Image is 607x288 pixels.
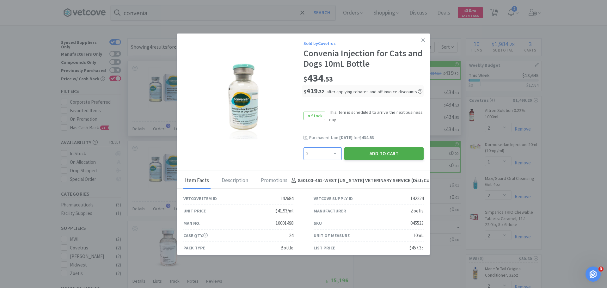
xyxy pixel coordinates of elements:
[275,207,293,215] div: $41.93/ml
[314,232,350,239] div: Unit of Measure
[314,207,346,214] div: Manufacturer
[183,173,211,189] div: Item Facts
[359,135,374,140] span: $434.53
[280,244,293,252] div: Bottle
[409,244,424,252] div: $457.35
[204,60,283,139] img: 71a4cd658fdd4a2c9c3bef0255271e23_142224.png
[327,89,422,95] span: after applying rebates and off-invoice discounts
[344,147,424,160] button: Add to Cart
[410,219,424,227] div: 045533
[314,195,353,202] div: Vetcove Supply ID
[304,86,324,95] span: 419
[183,207,206,214] div: Unit Price
[303,75,307,83] span: $
[314,244,335,251] div: List Price
[330,135,333,140] span: 1
[325,109,424,123] span: This item is scheduled to arrive the next business day
[303,72,333,84] span: 434
[183,195,217,202] div: Vetcove Item ID
[304,112,325,120] span: In Stock
[220,173,250,189] div: Description
[314,220,322,227] div: SKU
[318,89,324,95] span: . 32
[276,219,293,227] div: 10001498
[183,244,205,251] div: Pack Type
[586,267,601,282] iframe: Intercom live chat
[598,267,604,272] span: 3
[339,135,353,140] span: [DATE]
[289,232,293,239] div: 24
[289,176,438,185] h4: 850100-461 - WEST [US_STATE] VETERINARY SERVICE (Dist/Comp)
[280,195,293,202] div: 142684
[303,40,424,47] div: Sold by Covetrus
[413,232,424,239] div: 10mL
[259,173,289,189] div: Promotions
[411,207,424,215] div: Zoetis
[303,48,424,69] div: Convenia Injection for Cats and Dogs 10mL Bottle
[183,220,200,227] div: Man No.
[309,135,424,141] div: Purchased on for
[183,232,208,239] div: Case Qty.
[323,75,333,83] span: . 53
[304,89,306,95] span: $
[410,195,424,202] div: 142224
